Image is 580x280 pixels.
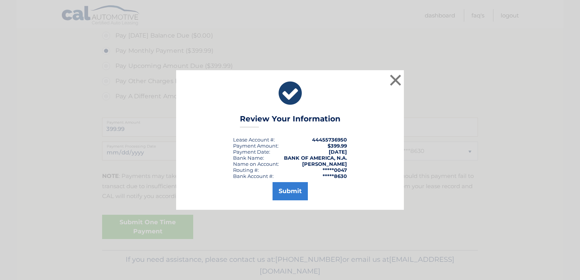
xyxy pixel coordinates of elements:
[284,155,347,161] strong: BANK OF AMERICA, N.A.
[233,161,279,167] div: Name on Account:
[329,149,347,155] span: [DATE]
[302,161,347,167] strong: [PERSON_NAME]
[328,143,347,149] span: $399.99
[273,182,308,200] button: Submit
[388,72,403,88] button: ×
[233,137,275,143] div: Lease Account #:
[233,149,270,155] div: :
[312,137,347,143] strong: 44455736950
[233,149,269,155] span: Payment Date
[240,114,340,127] h3: Review Your Information
[233,173,274,179] div: Bank Account #:
[233,167,259,173] div: Routing #:
[233,155,264,161] div: Bank Name:
[233,143,279,149] div: Payment Amount:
